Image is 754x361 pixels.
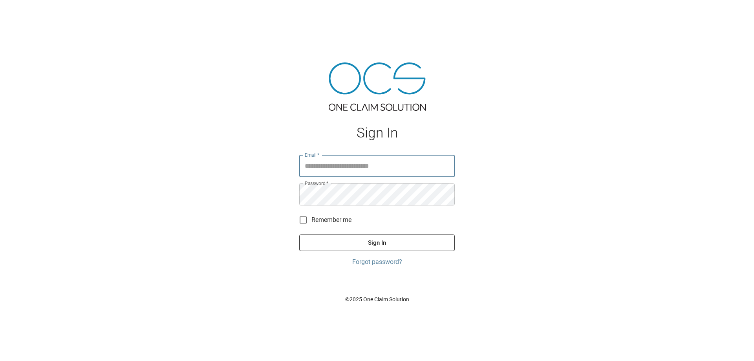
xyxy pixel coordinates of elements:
button: Sign In [299,235,455,251]
img: ocs-logo-white-transparent.png [9,5,41,20]
img: ocs-logo-tra.png [329,62,426,111]
h1: Sign In [299,125,455,141]
label: Password [305,180,328,187]
p: © 2025 One Claim Solution [299,295,455,303]
a: Forgot password? [299,257,455,267]
span: Remember me [311,215,351,225]
label: Email [305,152,320,158]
